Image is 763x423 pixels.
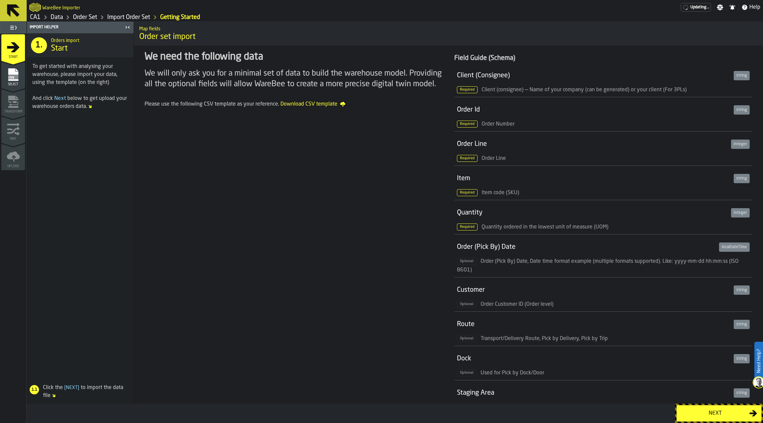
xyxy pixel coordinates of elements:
[1,55,25,59] span: Start
[1,23,25,32] label: button-toggle-Toggle Full Menu
[1,137,25,141] span: Map
[755,342,762,380] label: Need Help?
[481,302,554,307] span: Order Customer ID (Order level)
[719,242,750,252] div: localDateTime
[1,116,25,143] li: menu Map
[1,83,25,86] span: Select
[27,22,134,33] header: Import Helper
[51,43,68,54] span: Start
[457,369,477,376] span: Optional
[457,71,731,80] div: Client (Consignee)
[731,208,750,217] div: integer
[734,320,750,329] div: string
[32,95,128,111] div: And click below to get upload your warehouse orders data.
[690,5,709,10] span: Updating...
[78,385,79,390] span: ]
[27,33,134,57] div: title-Start
[29,1,41,13] a: logo-header
[1,34,25,61] li: menu Start
[31,37,47,53] div: 1.
[73,14,97,21] a: link-to-/wh/i/76e2a128-1b54-4d66-80d4-05ae4c277723/data/orders/
[454,54,753,63] div: Field Guide (Schema)
[51,14,63,21] a: link-to-/wh/i/76e2a128-1b54-4d66-80d4-05ae4c277723/data
[457,259,739,273] span: Order (Pick By) Date, Date time format example (multiple formats supported). Like: yyyy-mm-dd hh:...
[714,4,726,11] label: button-toggle-Settings
[457,105,731,115] div: Order Id
[280,100,345,108] span: Download CSV template
[457,285,731,295] div: Customer
[481,370,544,376] span: Used for Pick by Dock/Door
[123,23,132,31] label: button-toggle-Close me
[457,208,729,217] div: Quantity
[1,144,25,170] li: menu Upload
[749,3,760,11] span: Help
[280,100,345,109] a: Download CSV template
[1,110,25,114] span: Transform
[139,25,758,32] h2: Sub Title
[457,155,478,162] span: Required
[482,224,608,230] span: Quantity ordered in the lowest unit of measure (UOM)
[28,25,123,30] div: Import Helper
[27,384,131,400] div: Click the to import the data file
[134,22,763,46] div: title-Order set import
[734,174,750,183] div: string
[457,335,477,342] span: Optional
[30,14,41,21] a: link-to-/wh/i/76e2a128-1b54-4d66-80d4-05ae4c277723
[734,388,750,398] div: string
[734,354,750,363] div: string
[145,68,443,90] div: We will only ask you for a minimal set of data to build the warehouse model. Providing all the op...
[107,14,150,21] a: link-to-/wh/i/76e2a128-1b54-4d66-80d4-05ae4c277723/import/orders/
[731,140,750,149] div: integer
[457,86,478,93] span: Required
[1,165,25,168] span: Upload
[457,121,478,128] span: Required
[64,385,66,390] span: [
[734,71,750,80] div: string
[63,385,81,390] span: Next
[482,156,506,161] span: Order Line
[734,105,750,115] div: string
[42,4,80,11] h2: Sub Title
[457,388,731,398] div: Staging Area
[457,354,731,363] div: Dock
[457,174,731,183] div: Item
[457,189,478,196] span: Required
[139,32,758,42] span: Order set import
[739,3,763,11] label: button-toggle-Help
[145,102,279,107] span: Please use the following CSV template as your reference.
[681,409,749,417] div: Next
[482,87,687,93] span: Client (consignee) — Name of your company (can be generated) or your client (For 3PLs)
[481,336,608,341] span: Transport/Delivery Route, Pick by Delivery, Pick by Trip
[29,13,395,21] nav: Breadcrumb
[457,140,729,149] div: Order Line
[676,405,762,422] button: button-Next
[457,301,477,308] span: Optional
[54,96,66,101] span: Next
[457,258,477,265] span: Optional
[681,3,711,12] a: link-to-/wh/i/76e2a128-1b54-4d66-80d4-05ae4c277723/pricing/
[1,62,25,88] li: menu Select
[457,320,731,329] div: Route
[1,89,25,116] li: menu Transform
[51,37,128,43] h2: Sub Title
[457,223,478,230] span: Required
[726,4,738,11] label: button-toggle-Notifications
[482,190,519,196] span: Item code (SKU)
[145,51,443,63] div: We need the following data
[681,3,711,12] div: Menu Subscription
[160,14,200,21] a: link-to-/wh/i/76e2a128-1b54-4d66-80d4-05ae4c277723/import/orders/
[482,122,515,127] span: Order Number
[30,387,39,392] span: 1.1
[734,285,750,295] div: string
[457,242,717,252] div: Order (Pick By) Date
[32,63,128,87] div: To get started with analysing your warehouse, please import your data, using the template (on the...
